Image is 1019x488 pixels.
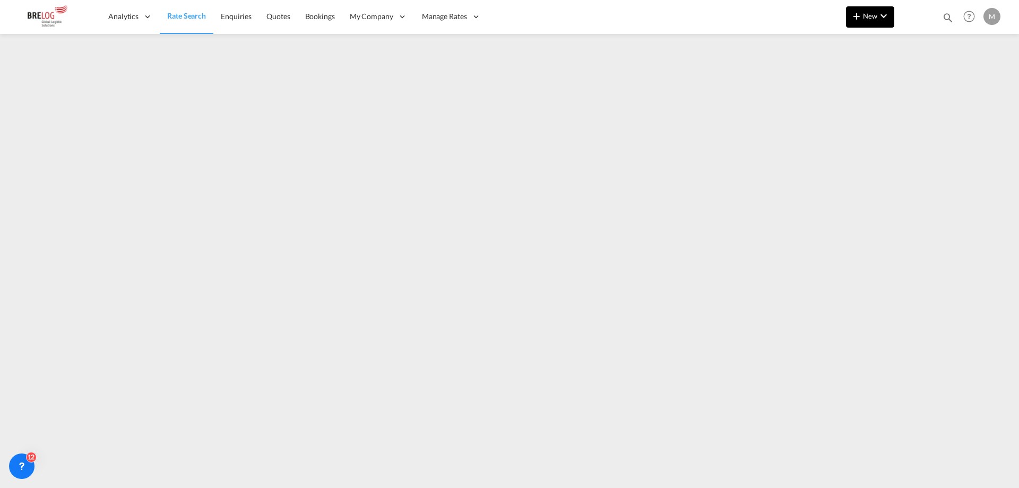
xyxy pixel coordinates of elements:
[167,11,206,20] span: Rate Search
[850,12,890,20] span: New
[850,10,863,22] md-icon: icon-plus 400-fg
[422,11,467,22] span: Manage Rates
[877,10,890,22] md-icon: icon-chevron-down
[16,5,88,29] img: daae70a0ee2511ecb27c1fb462fa6191.png
[350,11,393,22] span: My Company
[942,12,954,23] md-icon: icon-magnify
[221,12,252,21] span: Enquiries
[846,6,894,28] button: icon-plus 400-fgNewicon-chevron-down
[983,8,1000,25] div: M
[305,12,335,21] span: Bookings
[960,7,983,27] div: Help
[960,7,978,25] span: Help
[942,12,954,28] div: icon-magnify
[266,12,290,21] span: Quotes
[108,11,139,22] span: Analytics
